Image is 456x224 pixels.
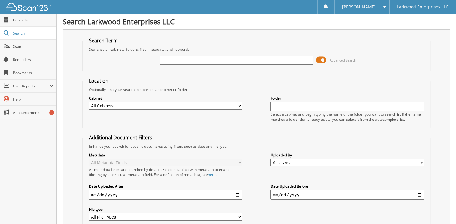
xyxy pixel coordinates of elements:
legend: Search Term [86,37,120,44]
label: Metadata [89,153,242,158]
label: Folder [270,96,424,101]
label: Date Uploaded After [89,184,242,189]
label: Date Uploaded Before [270,184,424,189]
legend: Location [86,77,111,84]
a: here [208,172,215,177]
span: Help [13,97,53,102]
div: Select a cabinet and begin typing the name of the folder you want to search in. If the name match... [270,112,424,122]
input: start [89,190,242,200]
span: Bookmarks [13,70,53,75]
label: Cabinet [89,96,242,101]
label: Uploaded By [270,153,424,158]
div: 5 [49,110,54,115]
span: Cabinets [13,17,53,23]
span: Advanced Search [330,58,356,62]
input: end [270,190,424,200]
span: Larkwood Enterprises LLC [397,5,448,9]
div: Enhance your search for specific documents using filters such as date and file type. [86,144,427,149]
h1: Search Larkwood Enterprises LLC [63,17,450,26]
div: Searches all cabinets, folders, files, metadata, and keywords [86,47,427,52]
span: Scan [13,44,53,49]
span: [PERSON_NAME] [342,5,375,9]
div: All metadata fields are searched by default. Select a cabinet with metadata to enable filtering b... [89,167,242,177]
span: Reminders [13,57,53,62]
legend: Additional Document Filters [86,134,155,141]
iframe: Chat Widget [426,195,456,224]
img: scan123-logo-white.svg [6,3,51,11]
span: Search [13,31,53,36]
span: User Reports [13,83,49,89]
label: File type [89,207,242,212]
div: Optionally limit your search to a particular cabinet or folder [86,87,427,92]
span: Announcements [13,110,53,115]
